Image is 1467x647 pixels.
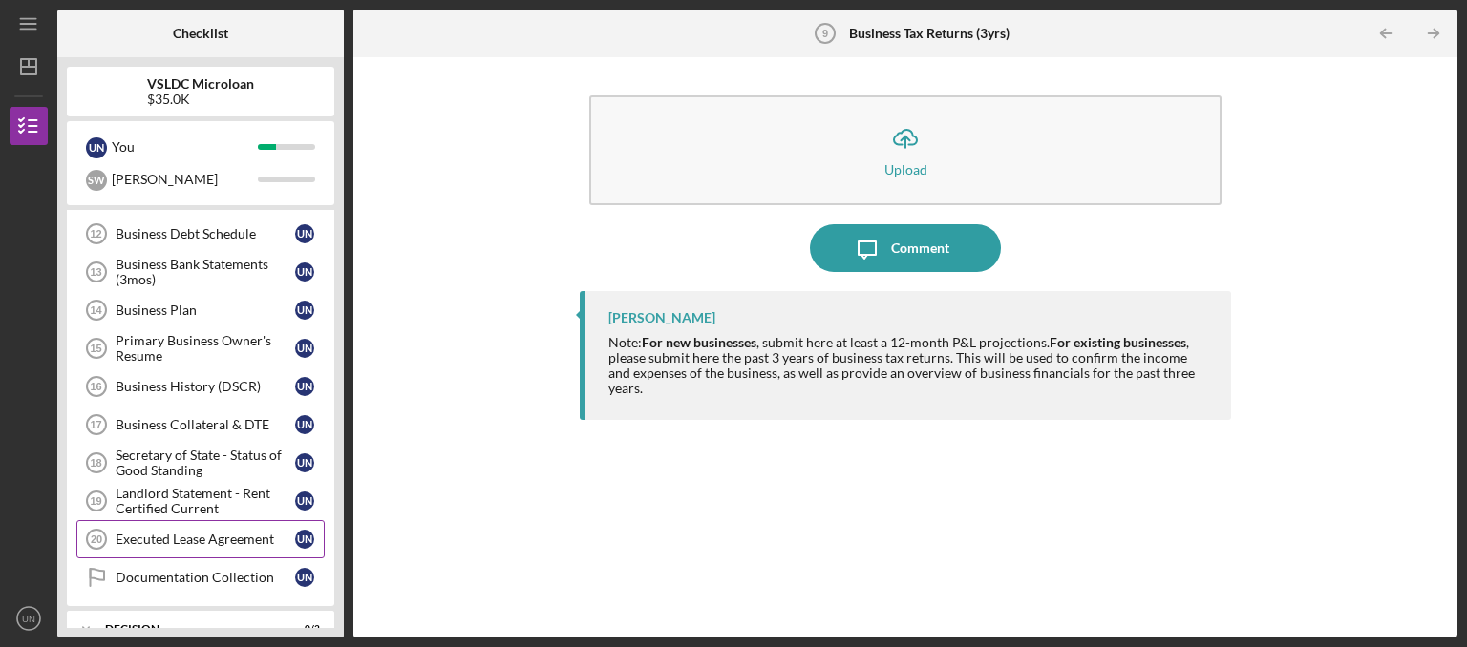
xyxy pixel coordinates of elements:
a: 12Business Debt ScheduleUN [76,215,325,253]
div: U N [295,415,314,434]
a: Documentation CollectionUN [76,558,325,596]
div: 0 / 2 [286,623,320,635]
div: U N [295,530,314,549]
strong: For existing businesses [1050,334,1186,350]
div: Documentation Collection [116,570,295,585]
div: S W [86,170,107,191]
div: Business Plan [116,303,295,318]
div: U N [86,137,107,158]
tspan: 18 [90,457,101,469]
div: [PERSON_NAME] [112,163,258,196]
button: Comment [810,224,1001,272]
tspan: 19 [90,495,101,507]
div: You [112,131,258,163]
div: Secretary of State - Status of Good Standing [116,448,295,478]
tspan: 15 [90,343,101,354]
tspan: 13 [90,266,101,278]
button: UN [10,599,48,637]
strong: For new businesses [642,334,756,350]
div: Primary Business Owner's Resume [116,333,295,364]
div: U N [295,224,314,243]
div: Landlord Statement - Rent Certified Current [116,486,295,516]
div: Upload [884,162,927,177]
button: Upload [589,95,1222,205]
b: VSLDC Microloan [147,76,254,92]
div: $35.0K [147,92,254,107]
div: U N [295,339,314,358]
b: Business Tax Returns (3yrs) [849,26,1010,41]
div: U N [295,453,314,472]
tspan: 14 [90,304,102,316]
div: Business Collateral & DTE [116,417,295,432]
tspan: 16 [90,381,101,392]
div: Business Bank Statements (3mos) [116,257,295,287]
div: Decision [105,623,272,635]
tspan: 17 [90,419,101,430]
a: 17Business Collateral & DTEUN [76,406,325,444]
tspan: 9 [822,28,828,39]
text: UN [22,614,35,624]
div: Business History (DSCR) [116,379,295,394]
div: Executed Lease Agreement [116,532,295,547]
div: U N [295,262,314,282]
tspan: 20 [91,533,102,545]
a: 15Primary Business Owner's ResumeUN [76,329,325,367]
a: 19Landlord Statement - Rent Certified CurrentUN [76,482,325,520]
tspan: 12 [90,228,101,240]
div: Business Debt Schedule [116,226,295,241]
div: [PERSON_NAME] [608,310,715,325]
div: Note: , submit here at least a 12-month P&L projections. , please submit here the past 3 years of... [608,335,1212,396]
a: 16Business History (DSCR)UN [76,367,325,406]
div: U N [295,568,314,587]
div: U N [295,377,314,396]
div: Comment [891,224,949,272]
b: Checklist [173,26,228,41]
div: U N [295,491,314,511]
a: 18Secretary of State - Status of Good StandingUN [76,444,325,482]
a: 13Business Bank Statements (3mos)UN [76,253,325,291]
a: 14Business PlanUN [76,291,325,329]
div: U N [295,301,314,320]
a: 20Executed Lease AgreementUN [76,520,325,558]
